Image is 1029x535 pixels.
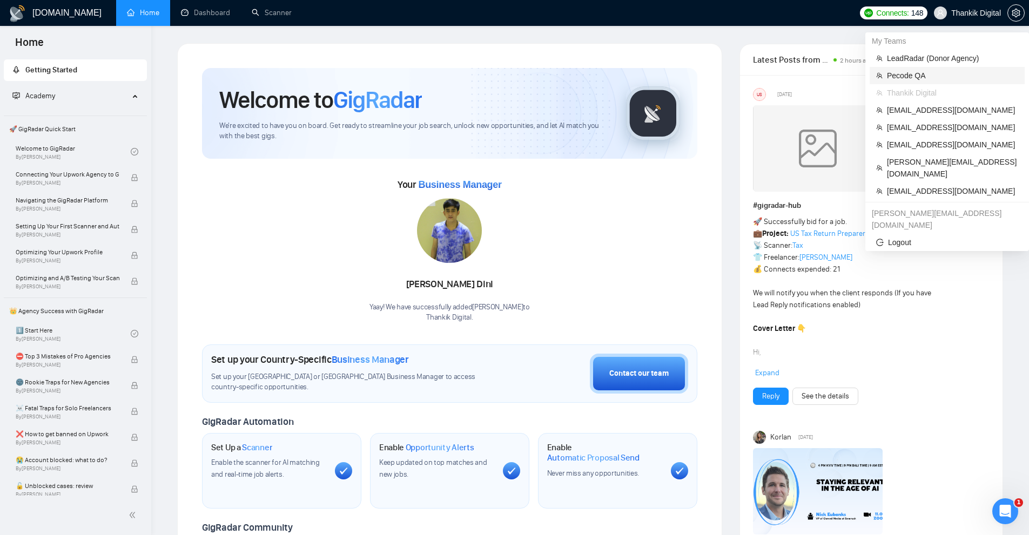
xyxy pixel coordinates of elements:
span: By [PERSON_NAME] [16,206,119,212]
span: [EMAIL_ADDRESS][DOMAIN_NAME] [887,185,1018,197]
span: We're excited to have you on board. Get ready to streamline your job search, unlock new opportuni... [219,121,609,141]
h1: Set Up a [211,442,272,453]
a: Reply [762,390,779,402]
button: See the details [792,388,858,405]
span: lock [131,408,138,415]
span: team [876,141,883,148]
h1: Enable [379,442,474,453]
iframe: Intercom live chat [992,498,1018,524]
h1: Welcome to [219,85,422,114]
div: US [754,89,765,100]
a: searchScanner [252,8,292,17]
a: See the details [802,390,849,402]
span: Automatic Proposal Send [547,452,640,463]
a: Welcome to GigRadarBy[PERSON_NAME] [16,140,131,164]
span: user [937,9,944,17]
a: US Tax Return Preparer using Drake Software [790,229,937,238]
a: setting [1007,9,1025,17]
span: Optimizing Your Upwork Profile [16,247,119,258]
h1: Set up your Country-Specific [211,354,409,365]
span: lock [131,459,138,467]
span: team [876,188,883,194]
span: team [876,165,883,171]
li: Getting Started [4,59,147,81]
span: Setting Up Your First Scanner and Auto-Bidder [16,221,119,232]
span: By [PERSON_NAME] [16,439,119,446]
span: By [PERSON_NAME] [16,180,119,186]
div: oleksandr.b+2@gigradar.io [865,205,1029,234]
span: Home [6,35,52,57]
span: By [PERSON_NAME] [16,232,119,238]
span: Enable the scanner for AI matching and real-time job alerts. [211,458,320,479]
span: Opportunity Alerts [406,442,474,453]
span: lock [131,226,138,233]
span: [EMAIL_ADDRESS][DOMAIN_NAME] [887,139,1018,151]
span: ❌ How to get banned on Upwork [16,429,119,439]
span: lock [131,434,138,441]
span: Logout [876,236,1018,248]
h1: # gigradar-hub [753,200,990,212]
span: Thankik Digital [887,87,1018,99]
span: Keep updated on top matches and new jobs. [379,458,487,479]
span: team [876,90,883,96]
span: GigRadar Automation [202,416,293,428]
span: Scanner [242,442,272,453]
span: Latest Posts from the GigRadar Community [753,53,830,66]
span: [PERSON_NAME][EMAIL_ADDRESS][DOMAIN_NAME] [887,156,1018,180]
span: 🚀 GigRadar Quick Start [5,118,146,140]
div: Yaay! We have successfully added [PERSON_NAME] to [369,302,530,323]
span: Navigating the GigRadar Platform [16,195,119,206]
span: By [PERSON_NAME] [16,258,119,264]
span: 🔓 Unblocked cases: review [16,480,119,491]
span: Business Manager [418,179,501,190]
div: [PERSON_NAME] Dini [369,275,530,294]
button: Contact our team [590,354,688,394]
span: By [PERSON_NAME] [16,283,119,290]
span: Korlan [770,431,791,443]
span: [EMAIL_ADDRESS][DOMAIN_NAME] [887,121,1018,133]
span: By [PERSON_NAME] [16,491,119,498]
span: lock [131,174,138,181]
div: My Teams [865,32,1029,50]
span: lock [131,252,138,259]
span: [DATE] [777,90,792,99]
a: 1️⃣ Start HereBy[PERSON_NAME] [16,322,131,346]
span: Academy [12,91,55,100]
span: LeadRadar (Donor Agency) [887,52,1018,64]
span: Academy [25,91,55,100]
a: [PERSON_NAME] [799,253,852,262]
a: Tax [792,241,803,250]
span: By [PERSON_NAME] [16,414,119,420]
img: weqQh+iSagEgQAAAABJRU5ErkJggg== [753,105,883,192]
span: 😭 Account blocked: what to do? [16,455,119,465]
span: GigRadar Community [202,522,293,533]
strong: Project: [762,229,789,238]
span: double-left [129,510,139,520]
span: lock [131,382,138,389]
span: Connects: [876,7,909,19]
span: setting [1008,9,1024,17]
span: By [PERSON_NAME] [16,388,119,394]
span: Pecode QA [887,70,1018,82]
span: 148 [911,7,923,19]
span: Expand [755,368,779,377]
span: team [876,124,883,131]
span: fund-projection-screen [12,92,20,99]
span: rocket [12,66,20,73]
span: team [876,107,883,113]
span: lock [131,200,138,207]
span: By [PERSON_NAME] [16,465,119,472]
span: Business Manager [332,354,409,365]
span: lock [131,277,138,285]
a: homeHome [127,8,159,17]
img: 1700136780251-IMG-20231106-WA0046.jpg [417,198,482,263]
span: ⛔ Top 3 Mistakes of Pro Agencies [16,351,119,362]
span: Never miss any opportunities. [547,469,639,478]
span: Set up your [GEOGRAPHIC_DATA] or [GEOGRAPHIC_DATA] Business Manager to access country-specific op... [211,372,497,392]
span: By [PERSON_NAME] [16,362,119,368]
span: Your [398,179,502,191]
span: 2 hours ago [840,57,873,64]
span: ☠️ Fatal Traps for Solo Freelancers [16,403,119,414]
span: 👑 Agency Success with GigRadar [5,300,146,322]
button: setting [1007,4,1025,22]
